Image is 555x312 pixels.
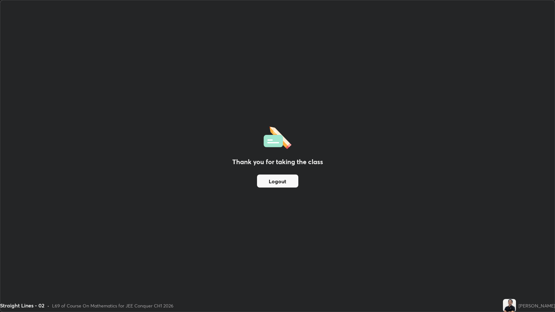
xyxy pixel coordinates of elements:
img: offlineFeedback.1438e8b3.svg [264,124,291,149]
h2: Thank you for taking the class [232,157,323,167]
div: [PERSON_NAME] [519,302,555,309]
div: L69 of Course On Mathematics for JEE Conquer CH1 2026 [52,302,173,309]
button: Logout [257,175,298,188]
div: • [47,302,49,309]
img: f8aae543885a491b8a905e74841c74d5.jpg [503,299,516,312]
